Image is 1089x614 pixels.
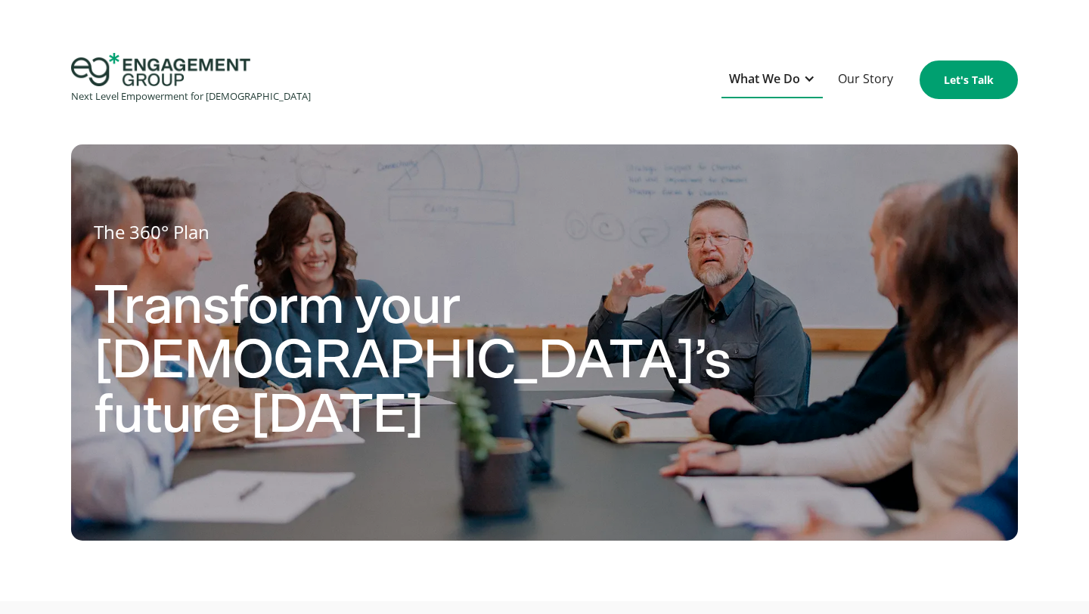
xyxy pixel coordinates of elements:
h1: The 360° Plan [94,216,996,249]
a: Let's Talk [920,60,1018,99]
span: Phone number [332,123,418,140]
h2: Transform your [DEMOGRAPHIC_DATA]’s future [DATE] [94,279,815,462]
img: Engagement Group Logo Icon [71,53,250,86]
div: What We Do [721,61,823,98]
span: Organization [332,61,407,78]
div: What We Do [729,69,800,89]
a: home [71,53,311,107]
a: Our Story [830,61,901,98]
div: Next Level Empowerment for [DEMOGRAPHIC_DATA] [71,86,311,107]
